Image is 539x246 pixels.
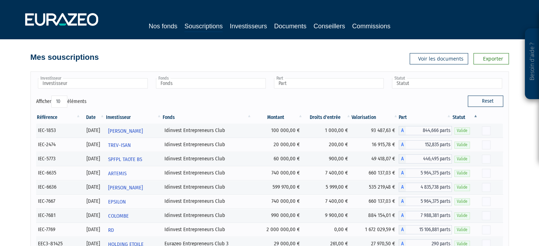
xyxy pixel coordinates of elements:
[252,223,304,237] td: 2 000 000,00 €
[406,154,452,164] span: 446,495 parts
[84,198,103,205] div: [DATE]
[58,185,62,189] i: [Français] Personne physique
[105,124,162,138] a: [PERSON_NAME]
[108,139,131,152] span: TREV-ISAN
[38,169,79,177] div: IEC-6635
[230,21,267,31] a: Investisseurs
[108,224,114,237] span: RD
[473,53,509,64] a: Exporter
[352,180,399,194] td: 535 219,48 €
[164,212,249,219] div: Idinvest Entrepreneurs Club
[38,141,79,148] div: IEC-2474
[352,208,399,223] td: 884 154,01 €
[184,21,223,32] a: Souscriptions
[406,126,452,135] span: 844,666 parts
[57,213,61,218] i: [Français] Personne physique
[352,166,399,180] td: 660 137,03 €
[57,157,61,161] i: [Français] Personne physique
[399,183,452,192] div: A - Idinvest Entrepreneurs Club
[108,153,142,166] span: SPFPL TAOTE BS
[303,194,352,208] td: 7 400,00 €
[58,128,62,133] i: [Français] Personne physique
[84,127,103,134] div: [DATE]
[108,125,143,138] span: [PERSON_NAME]
[162,111,252,124] th: Fonds: activer pour trier la colonne par ordre croissant
[454,212,470,219] span: Valide
[406,225,452,234] span: 15 106,881 parts
[252,180,304,194] td: 599 970,00 €
[399,168,452,178] div: A - Idinvest Entrepreneurs Club
[108,210,129,223] span: COLOMBE
[399,140,452,149] div: A - Idinvest Entrepreneurs Club
[303,138,352,152] td: 200,00 €
[352,138,399,152] td: 16 915,78 €
[252,138,304,152] td: 20 000,00 €
[303,208,352,223] td: 9 900,00 €
[38,155,79,162] div: IEC-5773
[164,183,249,191] div: Idinvest Entrepreneurs Club
[252,208,304,223] td: 990 000,00 €
[38,127,79,134] div: IEC-1853
[399,197,452,206] div: A - Idinvest Entrepreneurs Club
[157,224,159,237] i: Voir l'investisseur
[303,124,352,138] td: 1 000,00 €
[25,13,98,26] img: 1732889491-logotype_eurazeo_blanc_rvb.png
[164,141,249,148] div: Idinvest Entrepreneurs Club
[454,170,470,177] span: Valide
[454,184,470,191] span: Valide
[303,180,352,194] td: 5 999,00 €
[164,226,249,233] div: Idinvest Entrepreneurs Club
[105,111,162,124] th: Investisseur: activer pour trier la colonne par ordre croissant
[252,194,304,208] td: 740 000,00 €
[303,152,352,166] td: 900,00 €
[252,166,304,180] td: 740 000,00 €
[148,21,177,31] a: Nos fonds
[84,212,103,219] div: [DATE]
[157,195,159,208] i: Voir l'investisseur
[399,111,452,124] th: Part: activer pour trier la colonne par ordre croissant
[105,194,162,208] a: EPSILON
[352,194,399,208] td: 660 137,03 €
[314,21,345,31] a: Conseillers
[84,155,103,162] div: [DATE]
[454,156,470,162] span: Valide
[274,21,307,31] a: Documents
[36,111,82,124] th: Référence : activer pour trier la colonne par ordre croissant
[51,96,67,108] select: Afficheréléments
[406,197,452,206] span: 5 964,375 parts
[81,111,105,124] th: Date: activer pour trier la colonne par ordre croissant
[399,225,452,234] div: A - Idinvest Entrepreneurs Club
[454,142,470,148] span: Valide
[157,153,159,166] i: Voir l'investisseur
[84,169,103,177] div: [DATE]
[64,242,68,246] i: [Français] Personne physique
[157,139,159,152] i: Voir l'investisseur
[105,208,162,223] a: COLOMBE
[454,227,470,233] span: Valide
[399,154,452,164] div: A - Idinvest Entrepreneurs Club
[399,154,406,164] span: A
[157,181,159,194] i: Voir l'investisseur
[303,223,352,237] td: 0,00 €
[406,168,452,178] span: 5 964,375 parts
[38,226,79,233] div: IEC-7769
[105,180,162,194] a: [PERSON_NAME]
[38,183,79,191] div: IEC-6636
[57,199,61,204] i: [Français] Personne physique
[352,21,391,31] a: Commissions
[399,211,452,220] div: A - Idinvest Entrepreneurs Club
[406,211,452,220] span: 7 988,381 parts
[528,32,536,96] p: Besoin d'aide ?
[30,53,99,62] h4: Mes souscriptions
[38,198,79,205] div: IEC-7667
[352,111,399,124] th: Valorisation: activer pour trier la colonne par ordre croissant
[352,152,399,166] td: 49 418,07 €
[406,183,452,192] span: 4 835,738 parts
[84,141,103,148] div: [DATE]
[352,124,399,138] td: 93 487,63 €
[164,198,249,205] div: Idinvest Entrepreneurs Club
[454,127,470,134] span: Valide
[38,212,79,219] div: IEC-7681
[84,226,103,233] div: [DATE]
[157,125,159,138] i: Voir l'investisseur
